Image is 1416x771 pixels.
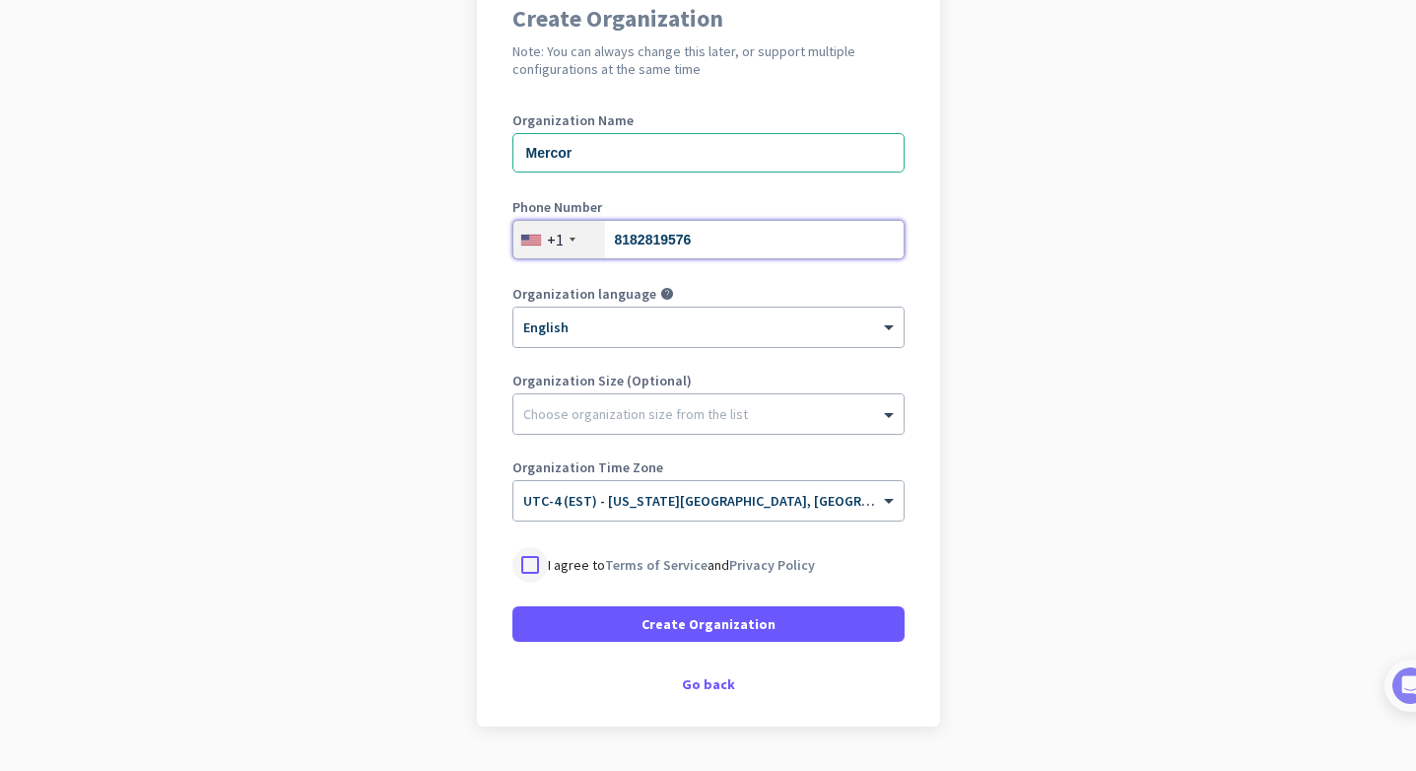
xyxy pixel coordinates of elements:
[512,200,905,214] label: Phone Number
[512,113,905,127] label: Organization Name
[512,460,905,474] label: Organization Time Zone
[729,556,815,574] a: Privacy Policy
[512,220,905,259] input: 201-555-0123
[641,614,775,634] span: Create Organization
[512,7,905,31] h1: Create Organization
[548,555,815,575] p: I agree to and
[512,606,905,642] button: Create Organization
[512,677,905,691] div: Go back
[605,556,708,574] a: Terms of Service
[512,133,905,173] input: What is the name of your organization?
[512,287,656,301] label: Organization language
[512,374,905,387] label: Organization Size (Optional)
[512,42,905,78] h2: Note: You can always change this later, or support multiple configurations at the same time
[660,287,674,301] i: help
[547,230,564,249] div: +1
